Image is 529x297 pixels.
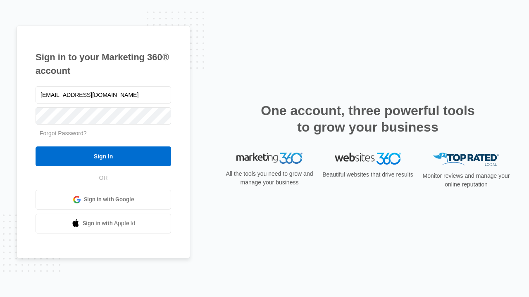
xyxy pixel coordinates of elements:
[223,170,316,187] p: All the tools you need to grow and manage your business
[40,130,87,137] a: Forgot Password?
[36,50,171,78] h1: Sign in to your Marketing 360® account
[236,153,303,164] img: Marketing 360
[36,214,171,233] a: Sign in with Apple Id
[36,190,171,210] a: Sign in with Google
[322,170,414,179] p: Beautiful websites that drive results
[36,146,171,166] input: Sign In
[335,153,401,165] img: Websites 360
[36,86,171,104] input: Email
[83,219,136,228] span: Sign in with Apple Id
[93,174,114,182] span: OR
[433,153,499,166] img: Top Rated Local
[258,102,477,135] h2: One account, three powerful tools to grow your business
[84,195,134,204] span: Sign in with Google
[420,172,512,189] p: Monitor reviews and manage your online reputation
